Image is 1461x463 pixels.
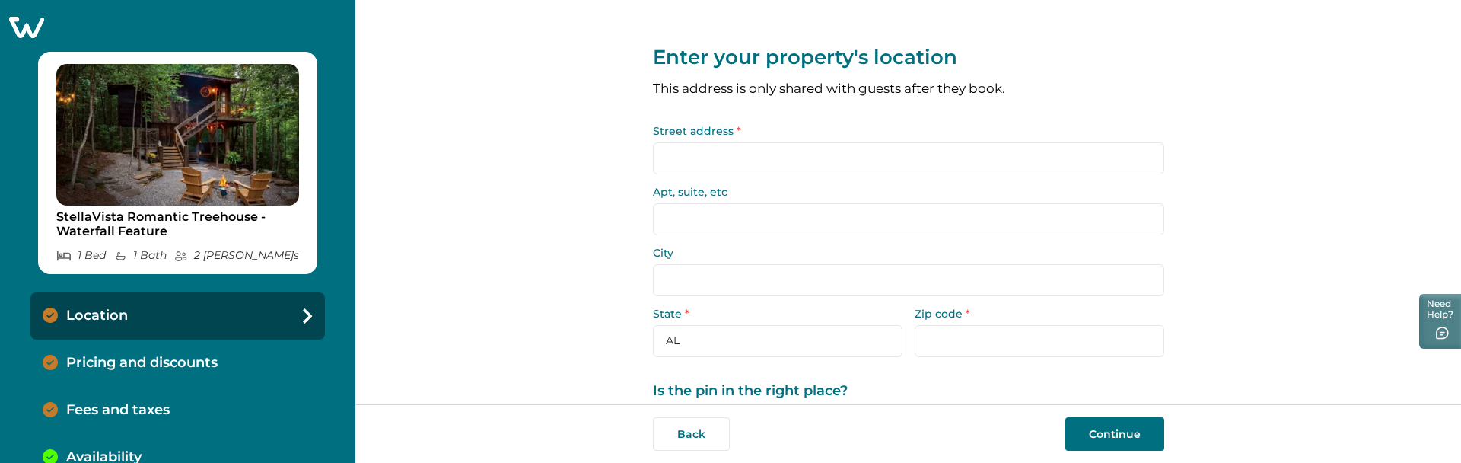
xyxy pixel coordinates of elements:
button: Continue [1065,417,1164,451]
p: 1 Bath [114,249,167,262]
label: City [653,247,1155,258]
button: Back [653,417,730,451]
p: This address is only shared with guests after they book. [653,82,1164,95]
label: Street address [653,126,1155,136]
label: State [653,308,893,319]
img: propertyImage_StellaVista Romantic Treehouse - Waterfall Feature [56,64,299,206]
p: StellaVista Romantic Treehouse - Waterfall Feature [56,209,299,239]
label: Is the pin in the right place? [653,383,1155,400]
p: Enter your property's location [653,46,1164,70]
p: 2 [PERSON_NAME] s [174,249,299,262]
p: 1 Bed [56,249,106,262]
label: Apt, suite, etc [653,187,1155,197]
p: Pricing and discounts [66,355,218,372]
label: Zip code [915,308,1155,319]
p: Location [66,308,128,324]
p: Fees and taxes [66,402,170,419]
